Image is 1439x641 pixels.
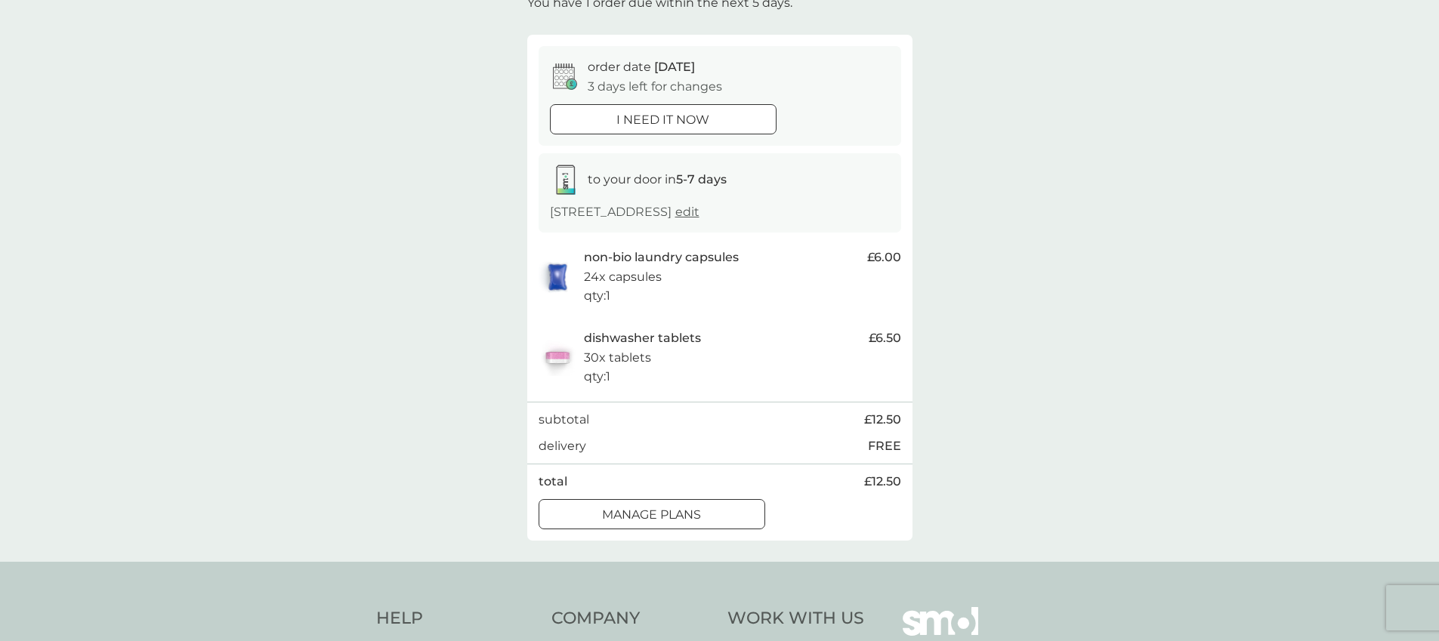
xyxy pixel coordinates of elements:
[864,472,901,492] span: £12.50
[868,436,901,456] p: FREE
[616,110,709,130] p: i need it now
[539,410,589,430] p: subtotal
[869,328,901,348] span: £6.50
[602,505,701,525] p: manage plans
[675,205,699,219] a: edit
[676,172,727,186] strong: 5-7 days
[727,607,864,630] h4: Work With Us
[584,367,610,387] p: qty : 1
[867,248,901,267] span: £6.00
[550,202,699,222] p: [STREET_ADDRESS]
[584,328,701,348] p: dishwasher tablets
[588,77,722,97] p: 3 days left for changes
[584,286,610,306] p: qty : 1
[539,472,567,492] p: total
[376,607,537,630] h4: Help
[864,410,901,430] span: £12.50
[539,436,586,456] p: delivery
[588,57,695,77] p: order date
[550,104,777,134] button: i need it now
[588,172,727,186] span: to your door in
[551,607,712,630] h4: Company
[584,348,651,368] p: 30x tablets
[539,499,765,529] button: manage plans
[584,267,662,287] p: 24x capsules
[654,60,695,74] span: [DATE]
[584,248,739,267] p: non-bio laundry capsules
